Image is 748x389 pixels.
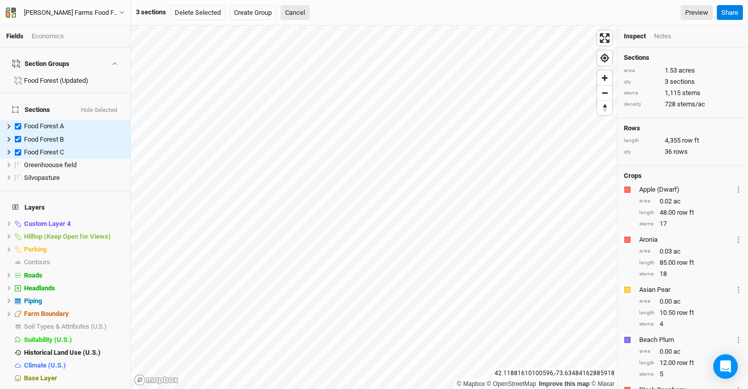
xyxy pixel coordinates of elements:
div: qty [624,78,660,86]
span: row ft [677,308,694,317]
span: Silvopasture [24,174,60,181]
div: 5 [639,370,742,379]
button: Crop Usage [735,234,742,245]
span: sections [670,77,695,86]
div: 1,115 [624,88,742,98]
span: Contours [24,258,50,266]
span: Reset bearing to north [597,101,612,115]
div: [PERSON_NAME] Farms Food Forest and Silvopasture - ACTIVE [24,8,119,18]
span: Food Forest C [24,148,64,156]
h4: Crops [624,172,642,180]
div: Climate (U.S.) [24,361,124,370]
span: Parking [24,245,46,253]
button: Find my location [597,51,612,65]
span: Sections [12,106,50,114]
span: Piping [24,297,42,305]
div: stems [639,321,654,328]
a: Mapbox logo [134,374,179,386]
div: Open Intercom Messenger [713,354,738,379]
span: ac [673,347,681,356]
button: Enter fullscreen [597,31,612,45]
div: length [639,209,654,217]
div: 0.03 [639,247,742,256]
div: Food Forest A [24,122,124,130]
button: Zoom in [597,71,612,85]
div: area [624,67,660,75]
div: 85.00 [639,258,742,267]
a: Improve this map [539,380,590,387]
div: 4 [639,319,742,329]
div: 42.11881610100596 , -73.63484162885918 [492,368,617,379]
button: Crop Usage [735,284,742,295]
span: ac [673,197,681,206]
span: Headlands [24,284,55,292]
div: qty [624,148,660,156]
a: Fields [6,32,24,40]
div: Base Layer [24,374,124,382]
div: 17 [639,219,742,228]
div: Parking [24,245,124,254]
span: ac [673,247,681,256]
a: Preview [681,5,713,20]
div: 728 [624,100,742,109]
a: OpenStreetMap [487,380,536,387]
div: Custom Layer 4 [24,220,124,228]
div: 36 [624,147,742,156]
span: Greenhoouse field [24,161,77,169]
span: Historical Land Use (U.S.) [24,349,101,356]
button: Create Group [229,5,276,20]
button: Cancel [280,5,310,20]
span: Roads [24,271,42,279]
div: Section Groups [12,60,69,68]
div: 3 sections [136,8,166,17]
span: rows [673,147,688,156]
button: Zoom out [597,85,612,100]
div: 0.00 [639,347,742,356]
div: 0.00 [639,297,742,306]
span: row ft [682,136,699,145]
span: Zoom out [597,86,612,100]
span: Base Layer [24,374,57,382]
div: 3 [624,77,742,86]
div: 0.02 [639,197,742,206]
button: [PERSON_NAME] Farms Food Forest and Silvopasture - ACTIVE [5,7,125,18]
span: row ft [677,358,694,368]
a: Maxar [591,380,615,387]
span: Climate (U.S.) [24,361,66,369]
button: Reset bearing to north [597,100,612,115]
div: Soil Types & Attributes (U.S.) [24,323,124,331]
div: Contours [24,258,124,266]
div: Economics [32,32,64,41]
span: Soil Types & Attributes (U.S.) [24,323,107,330]
div: 48.00 [639,208,742,217]
div: Greenhoouse field [24,161,124,169]
div: stems [639,220,654,228]
div: 4,355 [624,136,742,145]
div: Farm Boundary [24,310,124,318]
span: row ft [677,258,694,267]
span: stems [682,88,700,98]
span: Hilltop (Keep Open for Views) [24,233,111,240]
span: stems/ac [677,100,705,109]
a: Mapbox [457,380,485,387]
h4: Sections [624,54,742,62]
div: area [639,247,654,255]
div: density [624,101,660,108]
div: Silvopasture [24,174,124,182]
span: Custom Layer 4 [24,220,71,227]
div: Hilltop (Keep Open for Views) [24,233,124,241]
div: Piping [24,297,124,305]
div: Beach Plum [639,335,733,345]
div: area [639,348,654,355]
div: length [639,309,654,317]
div: 18 [639,269,742,279]
div: area [639,298,654,305]
div: Headlands [24,284,124,292]
div: Suitability (U.S.) [24,336,124,344]
div: Roads [24,271,124,280]
div: Asian Pear [639,285,733,294]
div: stems [624,89,660,97]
